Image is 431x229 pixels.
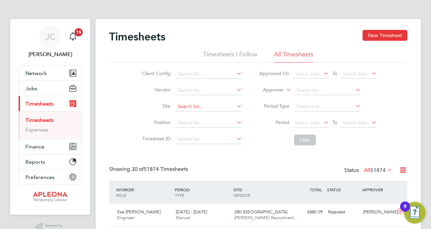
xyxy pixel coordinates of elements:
[109,30,165,43] h2: Timesheets
[131,166,144,173] span: 30 of
[19,154,82,169] button: Reports
[173,183,232,201] div: PERIOD
[115,183,173,201] div: WORKER
[361,183,396,196] div: APPROVER
[45,223,64,229] span: Powered by
[25,159,45,165] span: Reports
[242,187,243,192] span: /
[234,209,287,215] span: 280 [GEOGRAPHIC_DATA]
[363,30,407,41] button: New Timesheet
[295,120,320,126] span: Select date
[109,166,189,173] div: Showing
[116,192,126,198] span: ROLE
[140,87,170,93] label: Vendor
[19,170,82,184] button: Preferences
[404,207,407,215] div: 9
[189,187,191,192] span: /
[370,167,386,174] span: 51874
[294,86,361,95] input: Search for...
[140,136,170,142] label: Timesheet ID
[294,102,361,111] input: Select one
[25,126,48,133] a: Expenses
[290,207,325,218] div: £880.09
[18,192,82,202] a: Go to home page
[45,32,55,41] span: JC
[330,118,339,127] span: To
[140,119,170,125] label: Position
[25,85,37,92] span: Jobs
[175,118,242,128] input: Search for...
[259,103,289,109] label: Period Type
[131,166,188,173] span: 51874 Timesheets
[344,166,394,175] div: Status
[33,192,67,202] img: apleona-logo-retina.png
[203,50,257,63] li: Timesheets I Follow
[325,207,361,218] div: Rejected
[233,192,250,198] span: VENDOR
[343,120,367,126] span: Select date
[25,70,47,76] span: Network
[274,50,313,63] li: All Timesheets
[175,86,242,95] input: Search for...
[25,174,55,180] span: Preferences
[175,69,242,79] input: Search for...
[18,26,82,58] a: JC[PERSON_NAME]
[66,26,80,48] a: 15
[18,50,82,58] span: Jackie Cheetham
[10,19,90,215] nav: Main navigation
[325,183,361,196] div: STATUS
[19,96,82,111] button: Timesheets
[140,70,170,76] label: Client Config
[364,167,392,174] label: All
[175,192,184,198] span: TYPE
[134,187,135,192] span: /
[176,209,207,215] span: [DATE] - [DATE]
[175,135,242,144] input: Search for...
[234,215,298,221] span: [PERSON_NAME] Recruitment…
[310,187,322,192] span: TOTAL
[19,81,82,96] button: Jobs
[404,202,426,224] button: Open Resource Center, 9 new notifications
[25,143,44,150] span: Finance
[295,71,320,77] span: Select date
[25,117,54,123] a: Timesheets
[294,135,316,145] button: Filter
[253,87,284,93] label: Approver
[343,71,367,77] span: Select date
[176,215,190,221] span: Manual
[19,66,82,81] button: Network
[25,101,54,107] span: Timesheets
[259,70,289,76] label: Approved On
[175,102,242,111] input: Search for...
[361,207,396,218] div: [PERSON_NAME]
[330,69,339,78] span: To
[19,111,82,139] div: Timesheets
[75,28,83,36] span: 15
[117,209,161,215] span: Ese [PERSON_NAME]
[140,103,170,109] label: Site
[259,119,289,125] label: Period
[117,215,135,221] span: Engineer
[19,139,82,154] button: Finance
[232,183,290,201] div: SITE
